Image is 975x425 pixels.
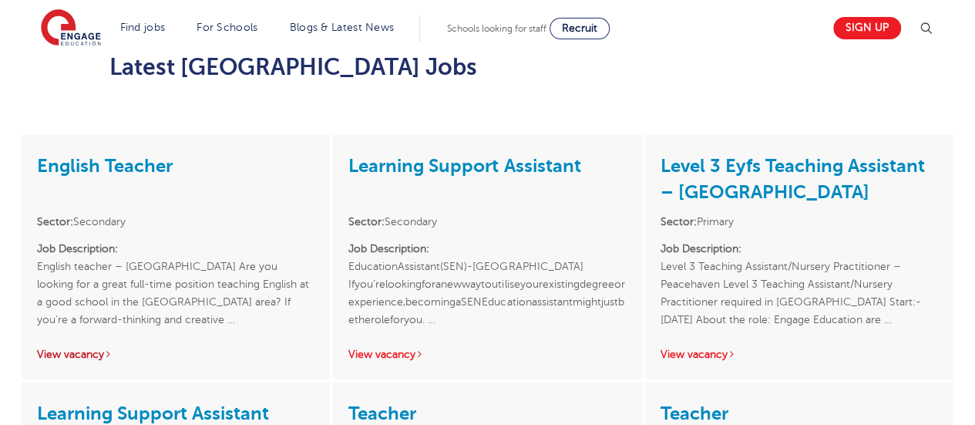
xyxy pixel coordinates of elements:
p: Level 3 Teaching Assistant/Nursery Practitioner – Peacehaven Level 3 Teaching Assistant/Nursery P... [661,239,938,328]
a: View vacancy [37,348,113,359]
li: Secondary [37,212,314,230]
a: Learning Support Assistant [37,402,269,423]
span: Recruit [562,22,597,34]
a: Recruit [550,18,610,39]
strong: Job Description: [37,242,118,254]
a: Level 3 Eyfs Teaching Assistant – [GEOGRAPHIC_DATA] [661,154,925,202]
a: For Schools [197,22,257,33]
li: Primary [661,212,938,230]
span: Schools looking for staff [447,23,546,34]
strong: Job Description: [348,242,429,254]
a: Teacher [348,402,416,423]
strong: Job Description: [661,242,741,254]
a: Teacher [661,402,728,423]
a: Blogs & Latest News [290,22,395,33]
h2: Latest [GEOGRAPHIC_DATA] Jobs [109,54,866,80]
strong: Sector: [37,215,73,227]
strong: Sector: [661,215,697,227]
a: English Teacher [37,154,173,176]
li: Secondary [348,212,626,230]
img: Engage Education [41,9,101,48]
a: View vacancy [348,348,424,359]
a: Learning Support Assistant [348,154,580,176]
p: EducationAssistant(SEN)-[GEOGRAPHIC_DATA] Ifyou’relookingforanewwaytoutiliseyourexistingdegreeore... [348,239,626,328]
a: Sign up [833,17,901,39]
a: View vacancy [661,348,736,359]
a: Find jobs [120,22,166,33]
p: English teacher – [GEOGRAPHIC_DATA] Are you looking for a great full-time position teaching Engli... [37,239,314,328]
strong: Sector: [348,215,385,227]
